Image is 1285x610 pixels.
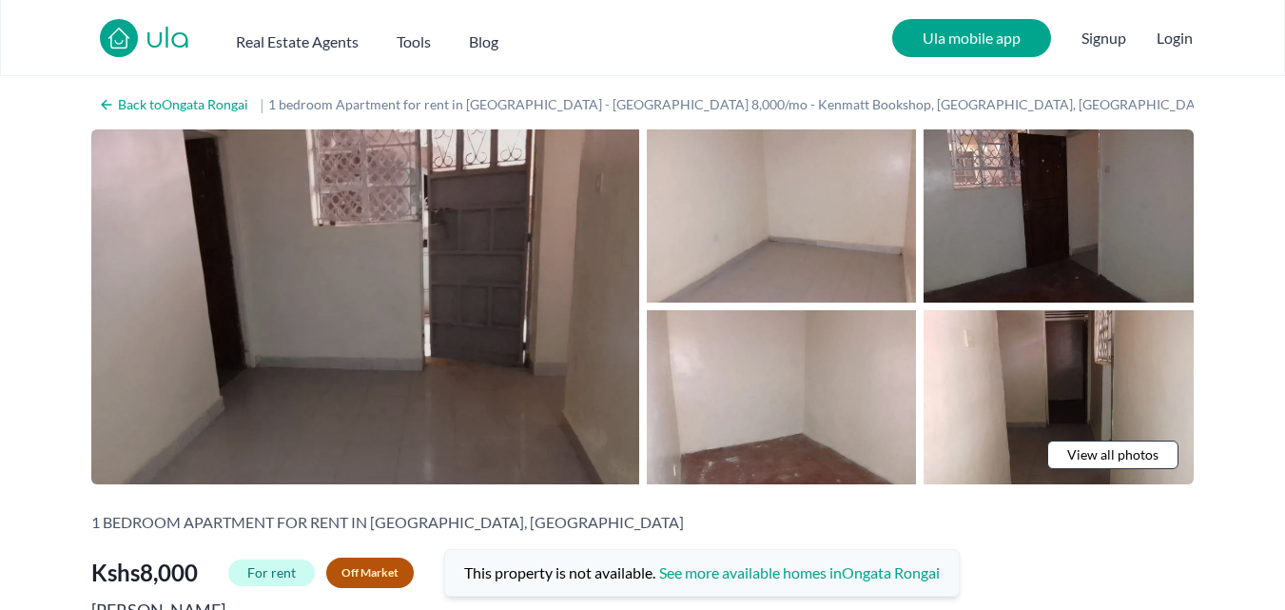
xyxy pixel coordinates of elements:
h2: Back to Ongata Rongai [118,95,248,114]
button: Login [1157,27,1193,49]
a: View all photos [1047,441,1178,469]
h2: Blog [469,30,498,53]
img: 1 bedroom Apartment for rent in Ongata Rongai - Kshs 8,000/mo - Kenmatt Bookshop, Magadi Road, On... [647,129,917,303]
span: | [260,93,264,116]
span: View all photos [1067,445,1158,464]
span: This property is not available. [444,549,960,597]
img: 1 bedroom Apartment for rent in Ongata Rongai - Kshs 8,000/mo - Kenmatt Bookshop, Magadi Road, On... [924,129,1194,303]
span: For rent [228,560,315,586]
span: Kshs 8,000 [91,558,198,588]
h2: Real Estate Agents [236,30,359,53]
span: Off Market [326,558,414,588]
span: Signup [1081,19,1126,57]
a: See more available homes inOngata Rongai [659,561,940,584]
button: Tools [397,23,431,53]
a: Ula mobile app [892,19,1051,57]
a: Blog [469,23,498,53]
button: Real Estate Agents [236,23,359,53]
img: 1 bedroom Apartment for rent in Ongata Rongai - Kshs 8,000/mo - Kenmatt Bookshop, Magadi Road, On... [924,310,1194,483]
img: 1 bedroom Apartment for rent in Ongata Rongai - Kshs 8,000/mo - Kenmatt Bookshop, Magadi Road, On... [647,310,917,483]
a: ula [146,23,190,57]
h2: 1 bedroom Apartment for rent in [GEOGRAPHIC_DATA], [GEOGRAPHIC_DATA] [91,511,684,534]
h2: Tools [397,30,431,53]
a: Back toOngata Rongai [91,91,256,118]
nav: Main [236,23,536,53]
img: 1 bedroom Apartment for rent in Ongata Rongai - Kshs 8,000/mo - Kenmatt Bookshop, Magadi Road, On... [91,129,639,484]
